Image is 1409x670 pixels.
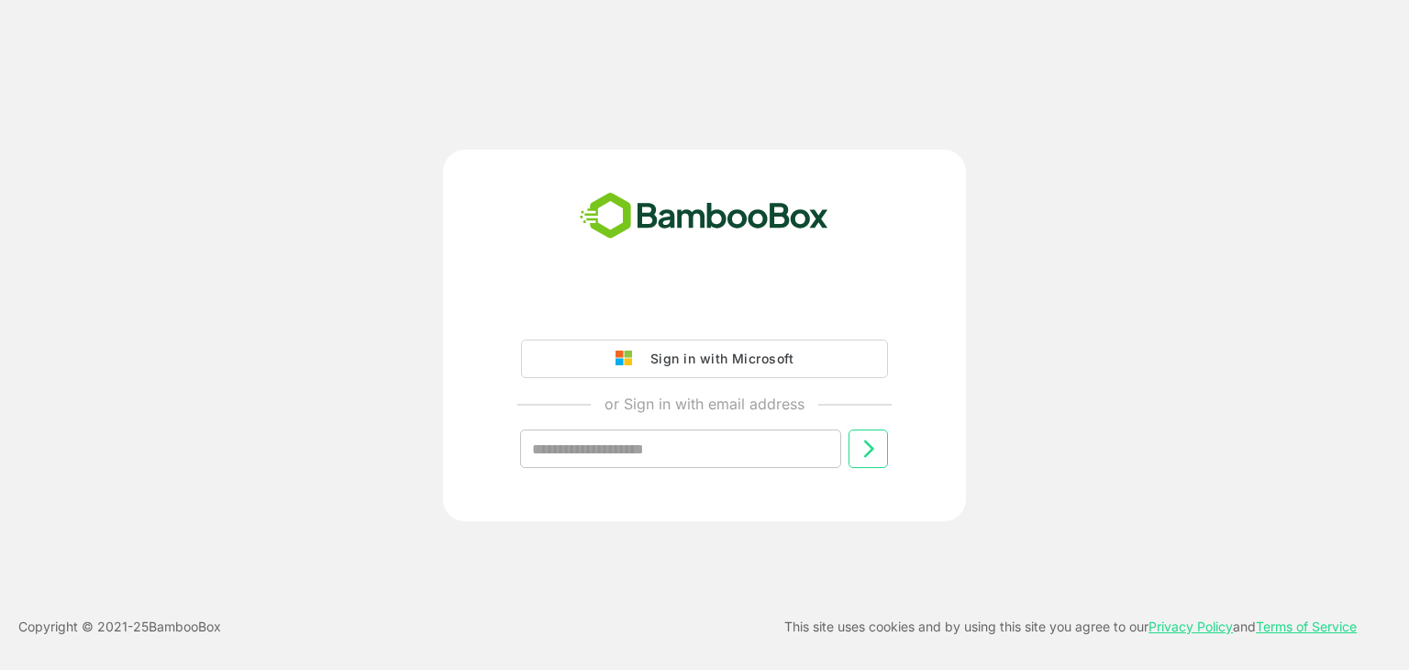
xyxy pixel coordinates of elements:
[641,347,793,371] div: Sign in with Microsoft
[521,340,888,378] button: Sign in with Microsoft
[18,616,221,638] p: Copyright © 2021- 25 BambooBox
[1148,619,1233,634] a: Privacy Policy
[616,351,641,367] img: google
[605,393,804,415] p: or Sign in with email address
[512,288,897,329] iframe: Sign in with Google Button
[1256,619,1357,634] a: Terms of Service
[570,186,838,247] img: bamboobox
[784,616,1357,638] p: This site uses cookies and by using this site you agree to our and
